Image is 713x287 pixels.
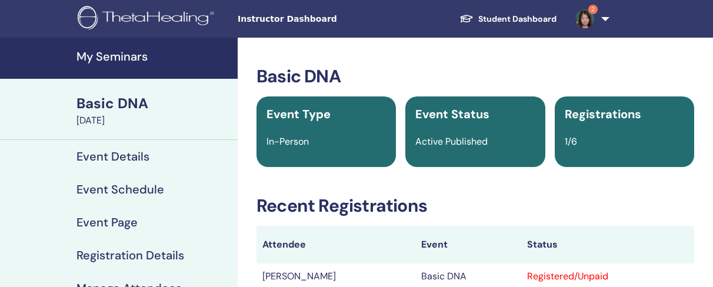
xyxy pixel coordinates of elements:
[238,13,414,25] span: Instructor Dashboard
[76,114,231,128] div: [DATE]
[256,66,694,87] h3: Basic DNA
[76,182,164,196] h4: Event Schedule
[76,215,138,229] h4: Event Page
[415,135,488,148] span: Active Published
[450,8,566,30] a: Student Dashboard
[69,94,238,128] a: Basic DNA[DATE]
[76,248,184,262] h4: Registration Details
[575,9,594,28] img: default.jpg
[459,14,474,24] img: graduation-cap-white.svg
[76,49,231,64] h4: My Seminars
[527,269,688,283] div: Registered/Unpaid
[565,135,577,148] span: 1/6
[588,5,598,14] span: 2
[565,106,641,122] span: Registrations
[78,6,218,32] img: logo.png
[415,226,521,263] th: Event
[521,226,694,263] th: Status
[256,195,694,216] h3: Recent Registrations
[76,149,149,163] h4: Event Details
[415,106,489,122] span: Event Status
[256,226,415,263] th: Attendee
[266,106,331,122] span: Event Type
[266,135,309,148] span: In-Person
[76,94,231,114] div: Basic DNA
